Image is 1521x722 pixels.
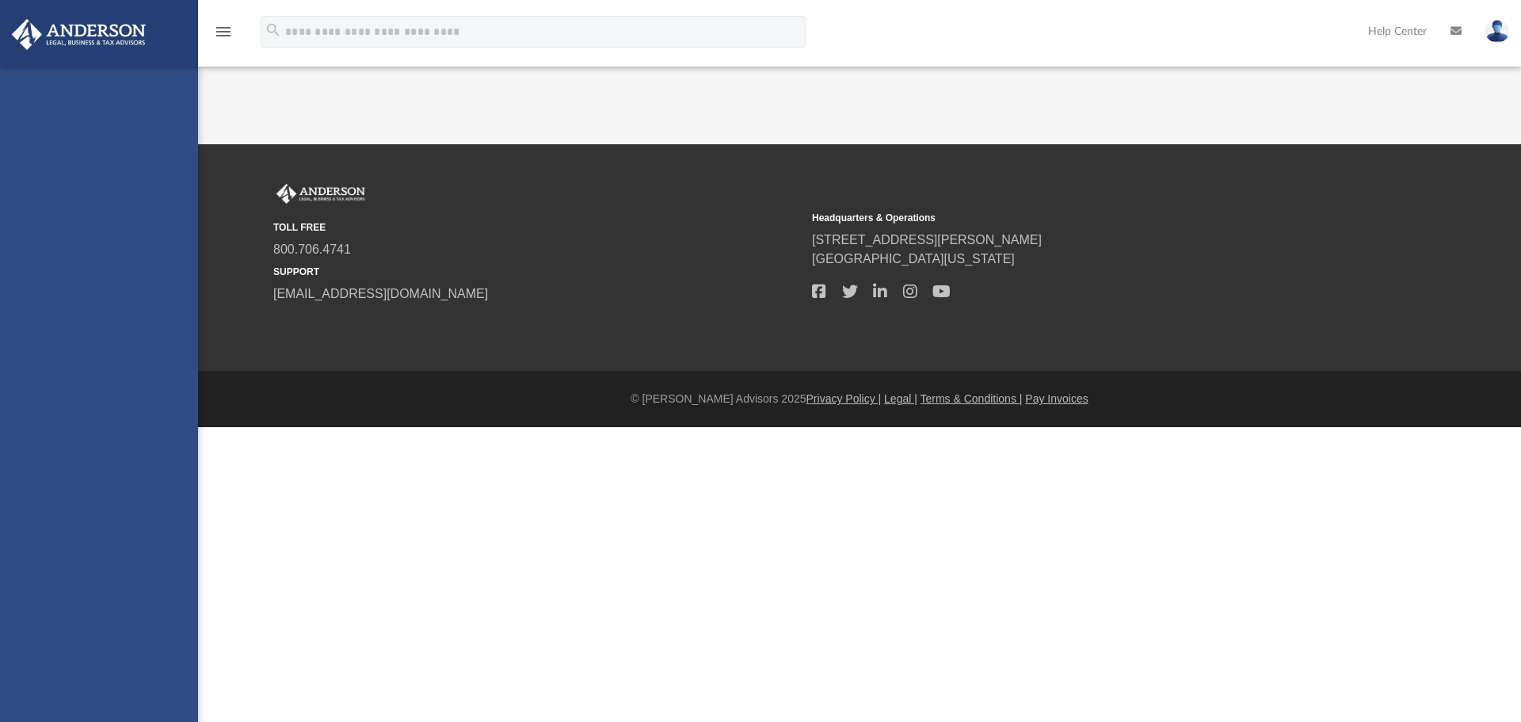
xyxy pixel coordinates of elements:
a: Pay Invoices [1025,392,1088,405]
img: User Pic [1485,20,1509,43]
a: [STREET_ADDRESS][PERSON_NAME] [812,233,1042,246]
div: © [PERSON_NAME] Advisors 2025 [198,391,1521,407]
a: Terms & Conditions | [921,392,1023,405]
small: Headquarters & Operations [812,211,1340,225]
img: Anderson Advisors Platinum Portal [7,19,151,50]
img: Anderson Advisors Platinum Portal [273,184,368,204]
a: menu [214,30,233,41]
a: Legal | [884,392,917,405]
a: Privacy Policy | [806,392,882,405]
a: 800.706.4741 [273,243,351,256]
small: TOLL FREE [273,220,801,235]
i: search [265,21,282,39]
a: [EMAIL_ADDRESS][DOMAIN_NAME] [273,287,488,300]
small: SUPPORT [273,265,801,279]
a: [GEOGRAPHIC_DATA][US_STATE] [812,252,1015,265]
i: menu [214,22,233,41]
